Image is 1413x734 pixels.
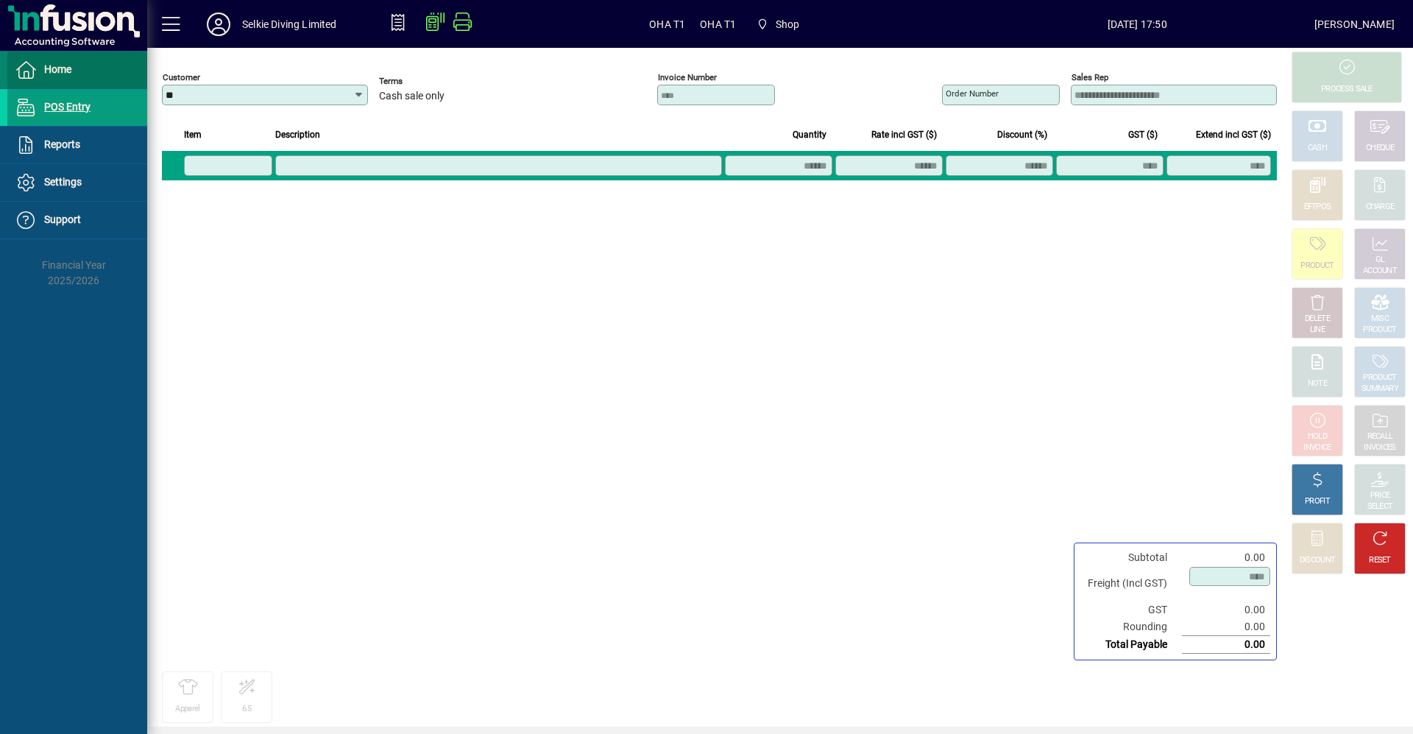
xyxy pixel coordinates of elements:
td: Subtotal [1080,549,1182,566]
div: PRODUCT [1363,373,1396,384]
span: Shop [751,11,805,38]
a: Support [7,202,147,239]
span: GST ($) [1128,127,1158,143]
div: PRODUCT [1363,325,1396,336]
td: Freight (Incl GST) [1080,566,1182,601]
div: [PERSON_NAME] [1314,13,1395,36]
a: Home [7,52,147,88]
div: INVOICES [1364,442,1395,454]
span: OHA T1 [700,13,736,36]
div: PROFIT [1305,496,1330,507]
span: Quantity [793,127,826,143]
td: 0.00 [1182,549,1270,566]
span: Reports [44,138,80,150]
div: NOTE [1308,378,1327,389]
span: Home [44,63,71,75]
span: Discount (%) [997,127,1047,143]
a: Settings [7,164,147,201]
div: INVOICE [1303,442,1331,454]
div: PRODUCT [1300,261,1334,272]
mat-label: Customer [163,72,200,82]
td: Total Payable [1080,636,1182,654]
div: LINE [1310,325,1325,336]
td: 0.00 [1182,636,1270,654]
div: RESET [1369,555,1391,566]
div: ACCOUNT [1363,266,1397,277]
div: MISC [1371,314,1389,325]
td: Rounding [1080,618,1182,636]
div: RECALL [1367,431,1393,442]
div: CHARGE [1366,202,1395,213]
div: GL [1375,255,1385,266]
td: 0.00 [1182,601,1270,618]
span: OHA T1 [649,13,685,36]
mat-label: Invoice number [658,72,717,82]
mat-label: Sales rep [1072,72,1108,82]
div: CHEQUE [1366,143,1394,154]
div: DELETE [1305,314,1330,325]
div: PRICE [1370,490,1390,501]
div: SELECT [1367,501,1393,512]
div: Selkie Diving Limited [242,13,337,36]
td: 0.00 [1182,618,1270,636]
button: Profile [195,11,242,38]
div: SUMMARY [1361,384,1398,395]
span: Cash sale only [379,91,445,102]
span: Rate incl GST ($) [871,127,937,143]
div: EFTPOS [1304,202,1331,213]
span: Support [44,214,81,225]
div: CASH [1308,143,1327,154]
div: Apparel [175,704,199,715]
span: POS Entry [44,101,91,113]
span: Extend incl GST ($) [1196,127,1271,143]
td: GST [1080,601,1182,618]
span: Settings [44,176,82,188]
span: Shop [776,13,800,36]
div: PROCESS SALE [1321,84,1373,95]
div: 6.5 [242,704,252,715]
a: Reports [7,127,147,163]
span: Terms [379,77,467,86]
span: [DATE] 17:50 [960,13,1314,36]
mat-label: Order number [946,88,999,99]
div: DISCOUNT [1300,555,1335,566]
div: HOLD [1308,431,1327,442]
